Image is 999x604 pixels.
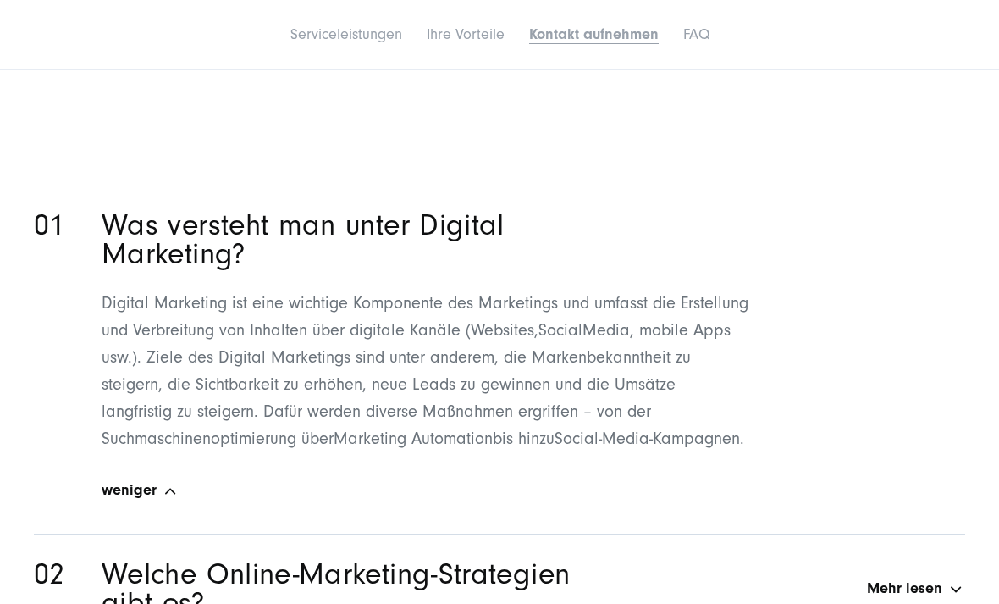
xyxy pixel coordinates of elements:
span: zu [539,429,555,448]
a: Kontakt aufnehmen [529,25,659,43]
span: Marketing Automation [334,429,493,448]
span: Digital Marketing ist eine wichtige Komponente des Marketings und umfasst die Erstellung und Verb... [102,294,748,340]
span: bis hin [493,429,539,448]
span: Media, mobile Apps usw.). Ziele des Digital Marketings sind unter anderem, die Markenbekanntheit ... [102,321,731,448]
span: weniger [102,482,157,500]
span: -Media-Kampagnen. [599,429,744,448]
a: Ihre Vorteile [427,25,505,43]
a: FAQ [683,25,709,43]
a: Serviceleistungen [290,25,402,43]
span: Social [555,429,599,448]
h2: Was versteht man unter Digital Marketing? [102,211,620,269]
span: Social [538,321,582,340]
a: weniger [102,482,965,500]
